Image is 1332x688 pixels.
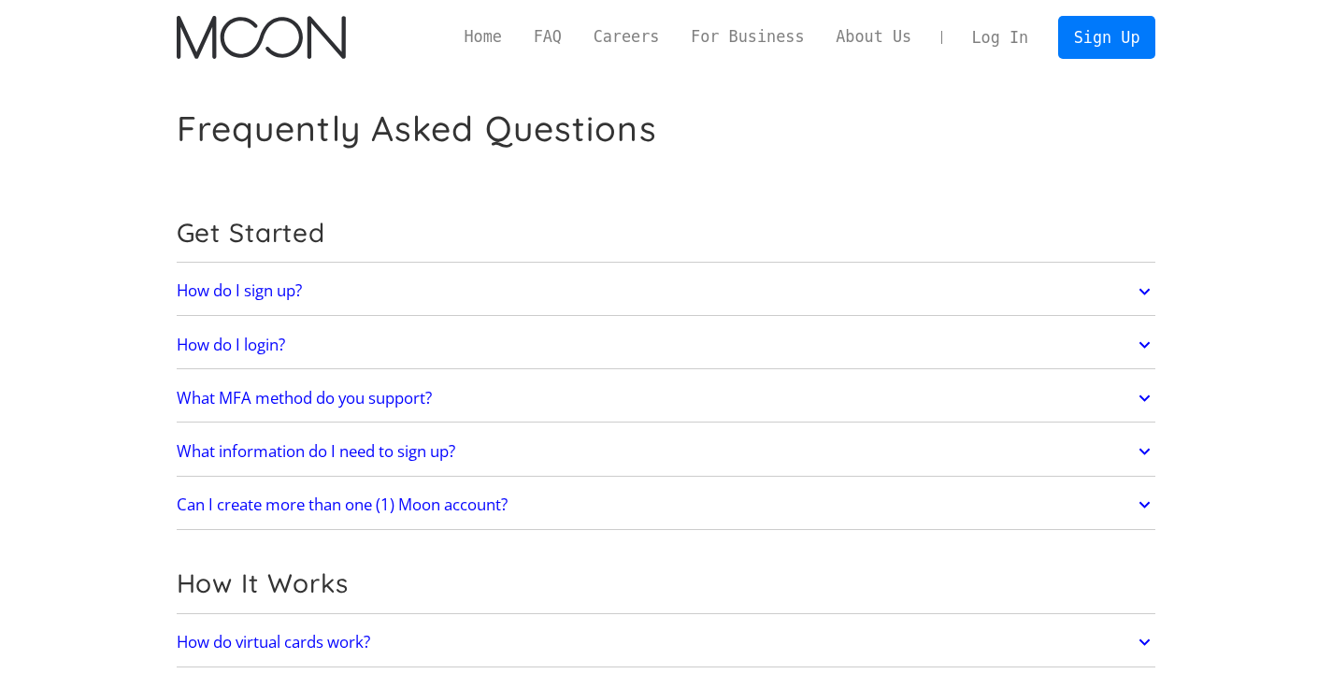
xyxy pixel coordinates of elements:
h2: Get Started [177,217,1156,249]
h2: What information do I need to sign up? [177,442,455,461]
img: Moon Logo [177,16,346,59]
a: How do I login? [177,325,1156,365]
a: What information do I need to sign up? [177,432,1156,471]
a: Log In [956,17,1044,58]
a: About Us [820,25,927,49]
h2: How do I login? [177,336,285,354]
a: What MFA method do you support? [177,379,1156,418]
h2: How do I sign up? [177,281,302,300]
a: For Business [675,25,820,49]
a: How do I sign up? [177,272,1156,311]
h2: How It Works [177,567,1156,599]
a: Home [449,25,518,49]
a: Can I create more than one (1) Moon account? [177,485,1156,524]
a: How do virtual cards work? [177,623,1156,662]
a: Careers [578,25,675,49]
h2: Can I create more than one (1) Moon account? [177,495,508,514]
h1: Frequently Asked Questions [177,107,657,150]
h2: What MFA method do you support? [177,389,432,408]
h2: How do virtual cards work? [177,633,370,652]
a: FAQ [518,25,578,49]
a: Sign Up [1058,16,1155,58]
a: home [177,16,346,59]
